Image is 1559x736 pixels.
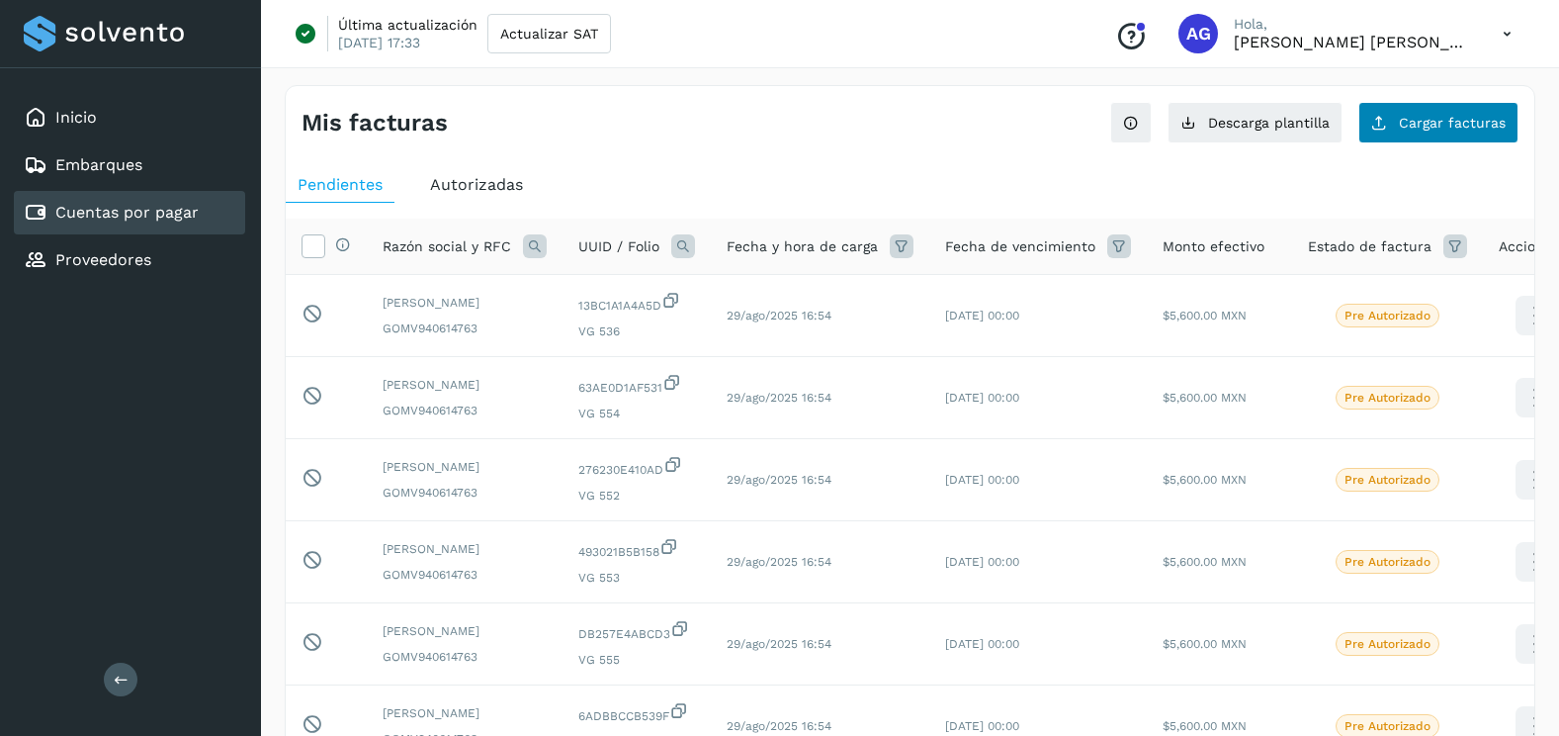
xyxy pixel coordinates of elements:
p: Pre Autorizado [1344,637,1430,651]
button: Actualizar SAT [487,14,611,53]
p: Pre Autorizado [1344,719,1430,733]
p: Última actualización [338,16,477,34]
span: [DATE] 00:00 [945,473,1019,487]
span: GOMV940614763 [383,402,547,419]
p: Pre Autorizado [1344,473,1430,487]
p: Hola, [1234,16,1471,33]
p: Pre Autorizado [1344,309,1430,322]
span: UUID / Folio [578,236,659,257]
span: 276230E410AD [578,455,695,479]
span: Razón social y RFC [383,236,511,257]
span: $5,600.00 MXN [1163,637,1247,651]
span: [PERSON_NAME] [383,376,547,394]
div: Inicio [14,96,245,139]
span: [PERSON_NAME] [383,540,547,558]
span: 29/ago/2025 16:54 [727,473,831,487]
a: Cuentas por pagar [55,203,199,222]
span: VG 555 [578,651,695,669]
div: Cuentas por pagar [14,191,245,234]
span: Autorizadas [430,175,523,194]
span: [PERSON_NAME] [383,294,547,312]
span: GOMV940614763 [383,648,547,666]
span: [PERSON_NAME] [383,704,547,722]
span: VG 553 [578,569,695,587]
span: DB257E4ABCD3 [578,619,695,643]
span: Descarga plantilla [1208,116,1330,130]
span: VG 552 [578,487,695,505]
span: Estado de factura [1308,236,1431,257]
a: Inicio [55,108,97,127]
span: $5,600.00 MXN [1163,473,1247,487]
button: Cargar facturas [1358,102,1518,143]
h4: Mis facturas [302,109,448,138]
span: GOMV940614763 [383,566,547,584]
span: GOMV940614763 [383,320,547,337]
span: Fecha y hora de carga [727,236,878,257]
span: [DATE] 00:00 [945,555,1019,569]
span: VG 536 [578,322,695,340]
span: Cargar facturas [1399,116,1506,130]
span: 29/ago/2025 16:54 [727,637,831,651]
span: Pendientes [298,175,383,194]
span: [PERSON_NAME] [383,622,547,640]
p: [DATE] 17:33 [338,34,420,51]
span: GOMV940614763 [383,484,547,502]
span: [DATE] 00:00 [945,719,1019,733]
a: Proveedores [55,250,151,269]
span: $5,600.00 MXN [1163,391,1247,405]
span: Actualizar SAT [500,27,598,41]
span: 13BC1A1A4A5D [578,291,695,315]
span: 29/ago/2025 16:54 [727,309,831,322]
span: 493021B5B158 [578,537,695,561]
span: [PERSON_NAME] [383,458,547,476]
span: 63AE0D1AF531 [578,373,695,397]
span: 29/ago/2025 16:54 [727,391,831,405]
span: [DATE] 00:00 [945,391,1019,405]
span: [DATE] 00:00 [945,637,1019,651]
a: Embarques [55,155,142,174]
span: $5,600.00 MXN [1163,719,1247,733]
p: Abigail Gonzalez Leon [1234,33,1471,51]
div: Embarques [14,143,245,187]
span: Fecha de vencimiento [945,236,1095,257]
button: Descarga plantilla [1168,102,1342,143]
span: $5,600.00 MXN [1163,555,1247,569]
span: Monto efectivo [1163,236,1264,257]
span: $5,600.00 MXN [1163,309,1247,322]
span: [DATE] 00:00 [945,309,1019,322]
p: Pre Autorizado [1344,555,1430,569]
span: 29/ago/2025 16:54 [727,719,831,733]
span: 29/ago/2025 16:54 [727,555,831,569]
div: Proveedores [14,238,245,282]
span: 6ADBBCCB539F [578,701,695,725]
span: VG 554 [578,405,695,422]
p: Pre Autorizado [1344,391,1430,405]
span: Acciones [1499,236,1559,257]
